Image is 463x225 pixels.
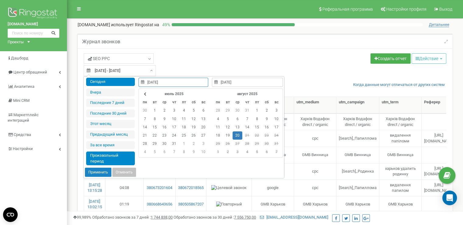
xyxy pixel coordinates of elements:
td: cpc [294,163,336,180]
a: 380673201604 [146,185,173,191]
td: 3 [272,106,281,115]
td: Харків Водафон direct / organic [379,113,422,130]
button: Open CMP widget [3,207,18,222]
td: 6 [262,148,272,156]
td: 21 [242,131,252,140]
td: видалення папіломи [379,130,422,146]
span: Настройки профиля [386,7,426,12]
td: 2 [223,148,233,156]
td: 13 [233,123,242,131]
li: Сегодня [86,78,135,86]
td: GMB Винница [294,147,336,163]
td: 30 [160,140,169,148]
th: пн [140,98,150,106]
td: 2 [160,106,169,115]
li: Последние 30 дней [86,109,135,118]
li: Произвольный период [86,152,135,165]
td: 8 [179,148,189,156]
span: использует Ringostat на [111,22,159,27]
u: 7 556 750,00 [234,215,256,220]
td: 14 [242,123,252,131]
td: [Search]_Папиллома [336,180,379,196]
td: 20 [198,123,208,131]
td: 25 [213,140,223,148]
td: 16 [160,123,169,131]
a: 380668643656 [146,202,173,207]
th: пт [252,98,262,106]
td: 3 [198,140,208,148]
li: Последние 7 дней [86,99,135,107]
th: чт [242,98,252,106]
td: 21 [140,131,150,140]
h5: Журнал звонков [82,39,120,45]
button: Отменить [112,168,136,177]
td: GMB Харьков [252,196,294,212]
td: 8 [252,115,262,123]
td: 27 [233,140,242,148]
span: Маркетплейс интеграций [8,112,39,123]
input: Поиск по номеру [8,29,59,38]
td: 4 [179,106,189,115]
td: видалення папилом [379,180,422,196]
span: Дашборд [11,56,28,60]
p: 49 % [159,22,172,28]
th: Реферер [422,97,456,113]
td: cpc [294,180,336,196]
td: 27 [198,131,208,140]
th: чт [169,98,179,106]
td: 19 [189,123,198,131]
div: Проекты [8,39,24,45]
th: utm_term [379,97,422,113]
a: Когда данные могут отличаться от других систем [353,82,445,88]
td: 7 [272,148,281,156]
span: Mini CRM [13,98,30,103]
span: [URL][DOMAIN_NAME] [424,133,454,143]
td: 9 [189,148,198,156]
td: 11 [213,123,223,131]
td: 13 [198,115,208,123]
a: SЕО PPС [84,53,154,64]
li: За все время [86,141,135,149]
u: 1 744 838,00 [151,215,173,220]
span: Средства [14,132,31,137]
button: Действие [412,53,446,64]
td: 1 [252,106,262,115]
th: сб [189,98,198,106]
li: Этот месяц [86,120,135,128]
td: 23 [262,131,272,140]
td: 20 [233,131,242,140]
td: [Search]_Папиллома [336,130,379,146]
td: 6 [198,106,208,115]
th: ср [160,98,169,106]
td: 04:08 [105,180,144,196]
td: 01:19 [105,196,144,212]
td: 25 [179,131,189,140]
span: Реферальная программа [322,7,373,12]
td: [Search]_Родинка [336,163,379,180]
td: 14 [140,123,150,131]
td: 24 [169,131,179,140]
td: 9 [262,115,272,123]
td: 18 [213,131,223,140]
td: GMB Винница [379,147,422,163]
span: Обработано звонков за 30 дней : [174,215,256,220]
td: 10 [272,115,281,123]
th: пн [213,98,223,106]
td: 5 [252,148,262,156]
td: 16 [262,123,272,131]
td: 6 [233,115,242,123]
td: 31 [169,140,179,148]
th: пт [179,98,189,106]
td: 12 [223,123,233,131]
td: 3 [233,148,242,156]
td: 7 [242,115,252,123]
td: 22 [150,131,160,140]
td: 11 [179,115,189,123]
td: GMB Харьков [336,196,379,212]
td: 24 [272,131,281,140]
td: 6 [160,148,169,156]
td: харьков удалить родинку [379,163,422,180]
td: 30 [140,106,150,115]
td: 5 [189,106,198,115]
td: 2 [189,140,198,148]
